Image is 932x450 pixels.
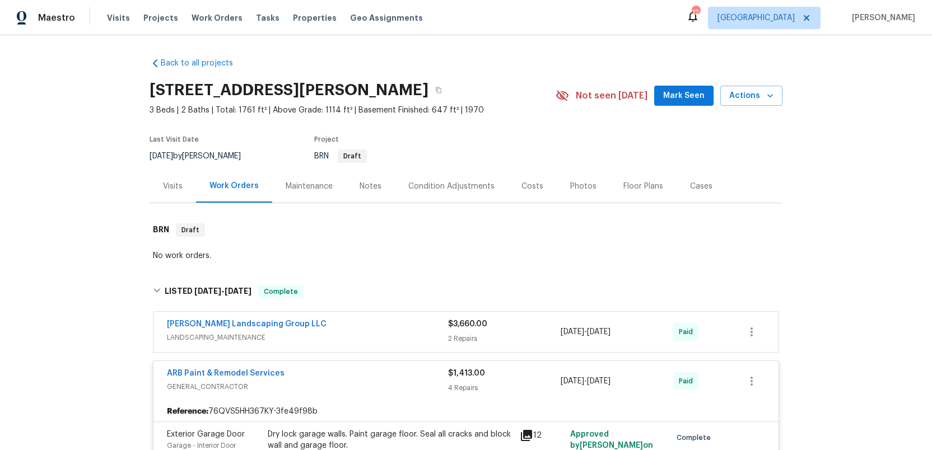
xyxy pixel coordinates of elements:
[448,320,487,328] span: $3,660.00
[167,406,208,417] b: Reference:
[192,12,243,24] span: Work Orders
[150,152,173,160] span: [DATE]
[692,7,700,18] div: 12
[163,181,183,192] div: Visits
[167,381,448,392] span: GENERAL_CONTRACTOR
[717,12,795,24] span: [GEOGRAPHIC_DATA]
[225,287,251,295] span: [DATE]
[286,181,333,192] div: Maintenance
[570,181,597,192] div: Photos
[194,287,251,295] span: -
[167,430,245,438] span: Exterior Garage Door
[448,333,561,344] div: 2 Repairs
[150,274,782,310] div: LISTED [DATE]-[DATE]Complete
[654,86,714,106] button: Mark Seen
[153,401,779,421] div: 76QVS5HH367KY-3fe49f98b
[314,136,339,143] span: Project
[167,320,327,328] a: [PERSON_NAME] Landscaping Group LLC
[165,285,251,298] h6: LISTED
[561,326,611,337] span: -
[38,12,75,24] span: Maestro
[150,136,199,143] span: Last Visit Date
[677,432,715,443] span: Complete
[150,212,782,248] div: BRN Draft
[150,105,556,116] span: 3 Beds | 2 Baths | Total: 1761 ft² | Above Grade: 1114 ft² | Basement Finished: 647 ft² | 1970
[107,12,130,24] span: Visits
[150,149,254,163] div: by [PERSON_NAME]
[428,80,449,100] button: Copy Address
[679,326,697,337] span: Paid
[143,12,178,24] span: Projects
[448,369,485,377] span: $1,413.00
[679,376,697,387] span: Paid
[167,369,285,377] a: ARB Paint & Remodel Services
[314,152,367,160] span: BRN
[561,376,611,387] span: -
[209,180,259,191] div: Work Orders
[587,328,611,336] span: [DATE]
[408,181,495,192] div: Condition Adjustments
[561,377,584,385] span: [DATE]
[150,58,257,69] a: Back to all projects
[847,12,915,24] span: [PERSON_NAME]
[194,287,221,295] span: [DATE]
[360,181,381,192] div: Notes
[576,90,647,101] span: Not seen [DATE]
[521,181,543,192] div: Costs
[293,12,337,24] span: Properties
[623,181,663,192] div: Floor Plans
[720,86,782,106] button: Actions
[167,332,448,343] span: LANDSCAPING_MAINTENANCE
[256,14,279,22] span: Tasks
[177,224,204,236] span: Draft
[339,153,366,160] span: Draft
[561,328,584,336] span: [DATE]
[587,377,611,385] span: [DATE]
[150,85,428,96] h2: [STREET_ADDRESS][PERSON_NAME]
[448,382,561,393] div: 4 Repairs
[259,286,302,297] span: Complete
[153,223,169,237] h6: BRN
[153,250,779,261] div: No work orders.
[729,89,773,103] span: Actions
[663,89,705,103] span: Mark Seen
[520,429,563,442] div: 12
[350,12,423,24] span: Geo Assignments
[690,181,712,192] div: Cases
[167,442,236,449] span: Garage - Interior Door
